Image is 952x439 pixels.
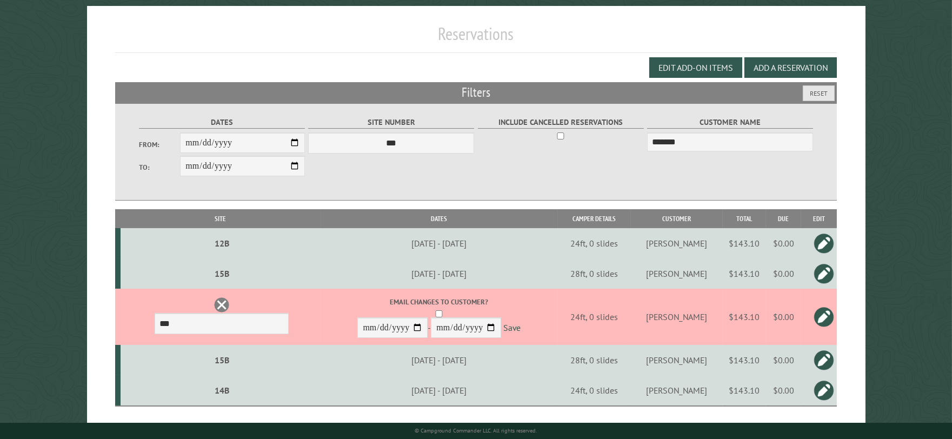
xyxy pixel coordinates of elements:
div: 12B [125,238,318,249]
td: $0.00 [766,289,801,345]
label: Customer Name [647,116,813,129]
label: Dates [139,116,305,129]
th: Site [121,209,320,228]
th: Customer [631,209,723,228]
a: Save [503,323,521,334]
td: $143.10 [723,258,766,289]
label: Email changes to customer? [322,297,556,307]
th: Total [723,209,766,228]
td: $0.00 [766,345,801,375]
label: To: [139,162,181,172]
div: [DATE] - [DATE] [322,238,556,249]
td: 24ft, 0 slides [558,228,631,258]
td: $0.00 [766,228,801,258]
td: [PERSON_NAME] [631,345,723,375]
button: Edit Add-on Items [649,57,742,78]
div: [DATE] - [DATE] [322,355,556,365]
div: 15B [125,268,318,279]
td: $143.10 [723,228,766,258]
td: [PERSON_NAME] [631,375,723,406]
a: Delete this reservation [214,297,230,313]
div: [DATE] - [DATE] [322,385,556,396]
td: 24ft, 0 slides [558,289,631,345]
td: 24ft, 0 slides [558,375,631,406]
button: Reset [803,85,835,101]
td: $143.10 [723,289,766,345]
td: $143.10 [723,375,766,406]
td: [PERSON_NAME] [631,228,723,258]
h1: Reservations [115,23,836,53]
h2: Filters [115,82,836,103]
th: Edit [801,209,837,228]
td: $143.10 [723,345,766,375]
td: [PERSON_NAME] [631,258,723,289]
label: From: [139,139,181,150]
td: 28ft, 0 slides [558,258,631,289]
div: - [322,297,556,341]
label: Site Number [308,116,474,129]
th: Due [766,209,801,228]
td: [PERSON_NAME] [631,289,723,345]
th: Dates [321,209,558,228]
small: © Campground Commander LLC. All rights reserved. [415,427,537,434]
td: $0.00 [766,258,801,289]
label: Include Cancelled Reservations [478,116,644,129]
th: Camper Details [558,209,631,228]
div: 14B [125,385,318,396]
div: [DATE] - [DATE] [322,268,556,279]
button: Add a Reservation [744,57,837,78]
td: 28ft, 0 slides [558,345,631,375]
td: $0.00 [766,375,801,406]
div: 15B [125,355,318,365]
